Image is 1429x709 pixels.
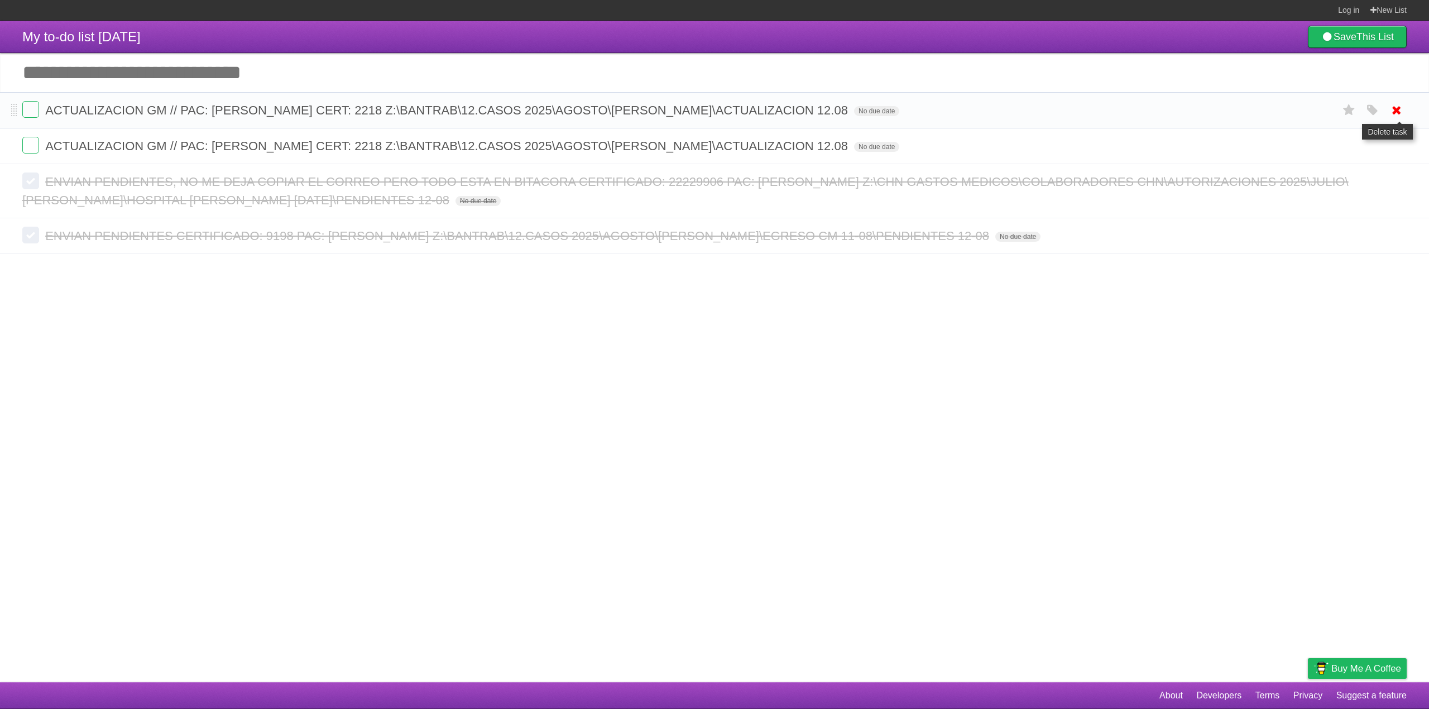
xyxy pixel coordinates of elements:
[1356,31,1394,42] b: This List
[22,137,39,154] label: Done
[1339,101,1360,119] label: Star task
[854,106,899,116] span: No due date
[1159,685,1183,706] a: About
[854,142,899,152] span: No due date
[1196,685,1241,706] a: Developers
[22,175,1349,207] span: ENVIAN PENDIENTES, NO ME DEJA COPIAR EL CORREO PERO TODO ESTA EN BITACORA CERTIFICADO: 22229906 P...
[1308,26,1407,48] a: SaveThis List
[45,103,851,117] span: ACTUALIZACION GM // PAC: [PERSON_NAME] CERT: 2218 Z:\BANTRAB\12.CASOS 2025\AGOSTO\[PERSON_NAME]\A...
[22,101,39,118] label: Done
[22,173,39,189] label: Done
[1313,659,1329,678] img: Buy me a coffee
[995,232,1040,242] span: No due date
[22,29,141,44] span: My to-do list [DATE]
[1293,685,1322,706] a: Privacy
[1331,659,1401,678] span: Buy me a coffee
[1255,685,1280,706] a: Terms
[45,229,992,243] span: ENVIAN PENDIENTES CERTIFICADO: 9198 PAC: [PERSON_NAME] Z:\BANTRAB\12.CASOS 2025\AGOSTO\[PERSON_NA...
[22,227,39,243] label: Done
[1308,658,1407,679] a: Buy me a coffee
[455,196,501,206] span: No due date
[45,139,851,153] span: ACTUALIZACION GM // PAC: [PERSON_NAME] CERT: 2218 Z:\BANTRAB\12.CASOS 2025\AGOSTO\[PERSON_NAME]\A...
[1336,685,1407,706] a: Suggest a feature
